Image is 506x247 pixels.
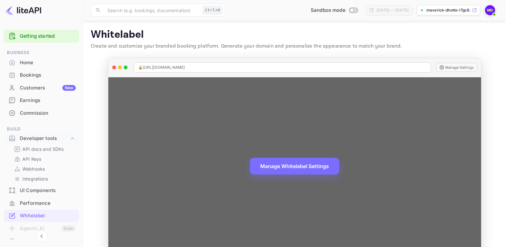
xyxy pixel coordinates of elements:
div: API docs and SDKs [12,144,76,154]
div: Ctrl+K [203,6,222,14]
a: Whitelabel [4,210,79,221]
div: Commission [4,107,79,120]
div: Developer tools [20,135,69,142]
span: 🔒 [URL][DOMAIN_NAME] [138,65,185,70]
p: Create and customize your branded booking platform. Generate your domain and personalize the appe... [91,42,498,50]
a: API Keys [14,156,74,162]
a: Bookings [4,69,79,81]
p: Webhooks [22,166,45,172]
div: Integrations [12,174,76,183]
div: API Logs [20,238,76,245]
a: Webhooks [14,166,74,172]
div: Performance [4,197,79,210]
button: Manage Whitelabel Settings [250,158,339,174]
div: Switch to Production mode [308,7,360,14]
a: API docs and SDKs [14,146,74,152]
p: Whitelabel [91,28,498,41]
div: API Keys [12,154,76,164]
div: Performance [20,200,76,207]
div: New [62,85,76,91]
div: UI Components [4,184,79,197]
button: Manage Settings [436,63,477,72]
a: Performance [4,197,79,209]
div: [DATE] — [DATE] [377,7,409,13]
span: Sandbox mode [311,7,346,14]
p: API Keys [22,156,41,162]
div: Earnings [20,97,76,104]
div: Home [20,59,76,66]
div: Commission [20,110,76,117]
span: Business [4,49,79,56]
div: Earnings [4,94,79,107]
div: Home [4,57,79,69]
div: UI Components [20,187,76,194]
a: UI Components [4,184,79,196]
img: Maverick Dhotte [485,5,495,15]
div: Bookings [4,69,79,81]
img: LiteAPI logo [5,5,41,15]
div: Webhooks [12,164,76,174]
p: API docs and SDKs [22,146,64,152]
div: Whitelabel [20,212,76,220]
a: CustomersNew [4,82,79,94]
a: Integrations [14,175,74,182]
a: Home [4,57,79,68]
div: Bookings [20,72,76,79]
p: Integrations [22,175,48,182]
div: Getting started [4,30,79,43]
a: Commission [4,107,79,119]
span: Build [4,126,79,133]
input: Search (e.g. bookings, documentation) [104,4,200,17]
button: Collapse navigation [36,230,47,242]
div: Developer tools [4,133,79,144]
p: maverick-dhotte-l7gc6.... [426,7,471,13]
div: Customers [20,84,76,92]
a: Earnings [4,94,79,106]
a: Getting started [20,33,76,40]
